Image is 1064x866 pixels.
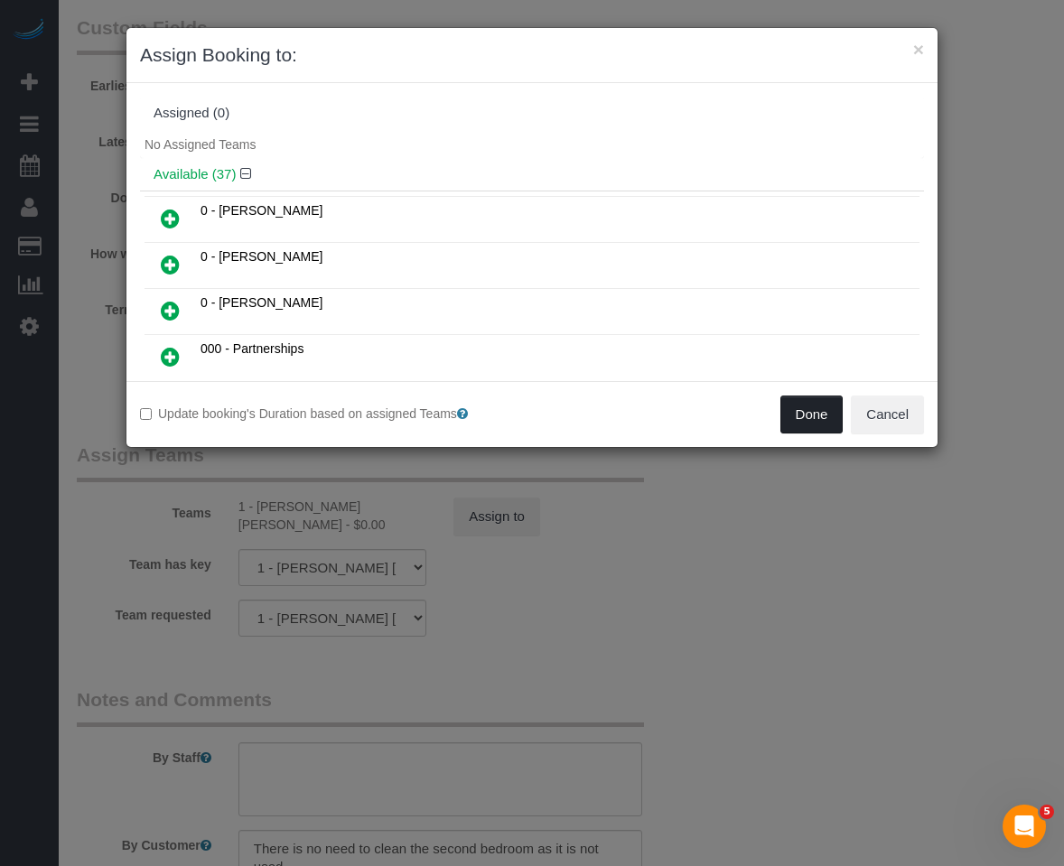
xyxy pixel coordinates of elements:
span: No Assigned Teams [145,137,256,152]
iframe: Intercom live chat [1003,805,1046,848]
span: 000 - Partnerships [201,341,303,356]
div: Assigned (0) [154,106,910,121]
span: 0 - [PERSON_NAME] [201,249,322,264]
input: Update booking's Duration based on assigned Teams [140,408,152,420]
h3: Assign Booking to: [140,42,924,69]
h4: Available (37) [154,167,910,182]
span: 0 - [PERSON_NAME] [201,295,322,310]
span: 5 [1040,805,1054,819]
label: Update booking's Duration based on assigned Teams [140,405,518,423]
button: Done [780,396,844,433]
button: × [913,40,924,59]
span: 0 - [PERSON_NAME] [201,203,322,218]
button: Cancel [851,396,924,433]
